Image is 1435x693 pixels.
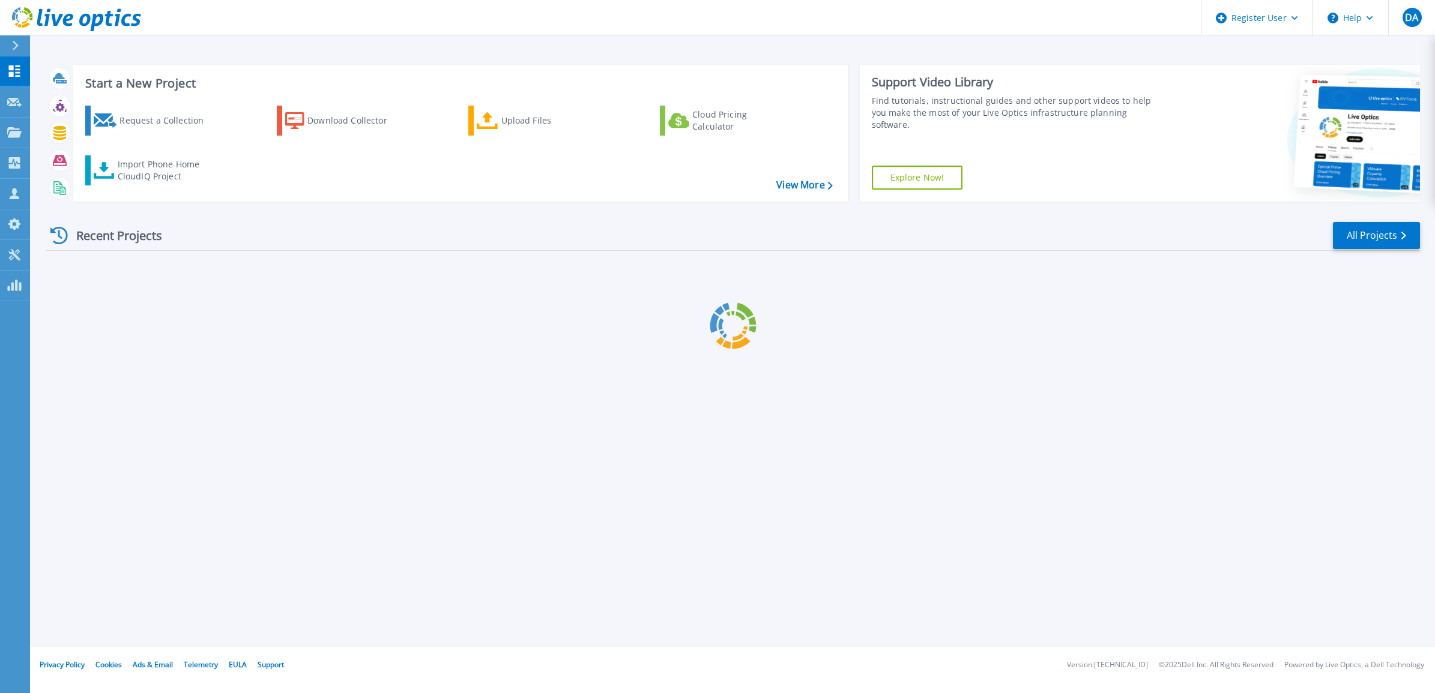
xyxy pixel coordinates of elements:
a: Telemetry [184,659,218,670]
a: Support [258,659,284,670]
a: Request a Collection [85,106,219,136]
div: Recent Projects [46,221,178,250]
a: Ads & Email [133,659,173,670]
a: Download Collector [277,106,411,136]
div: Cloud Pricing Calculator [692,109,788,133]
span: DA [1405,13,1418,22]
div: Upload Files [501,109,597,133]
a: View More [776,179,832,191]
div: Download Collector [307,109,403,133]
a: Cloud Pricing Calculator [660,106,794,136]
a: EULA [229,659,247,670]
li: Powered by Live Optics, a Dell Technology [1284,661,1424,669]
a: All Projects [1333,222,1420,249]
a: Explore Now! [872,166,963,190]
a: Privacy Policy [40,659,85,670]
a: Upload Files [468,106,602,136]
div: Support Video Library [872,74,1161,90]
div: Request a Collection [119,109,216,133]
a: Cookies [95,659,122,670]
div: Find tutorials, instructional guides and other support videos to help you make the most of your L... [872,95,1161,131]
div: Import Phone Home CloudIQ Project [118,158,211,182]
li: Version: [TECHNICAL_ID] [1067,661,1148,669]
li: © 2025 Dell Inc. All Rights Reserved [1159,661,1273,669]
h3: Start a New Project [85,77,832,90]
